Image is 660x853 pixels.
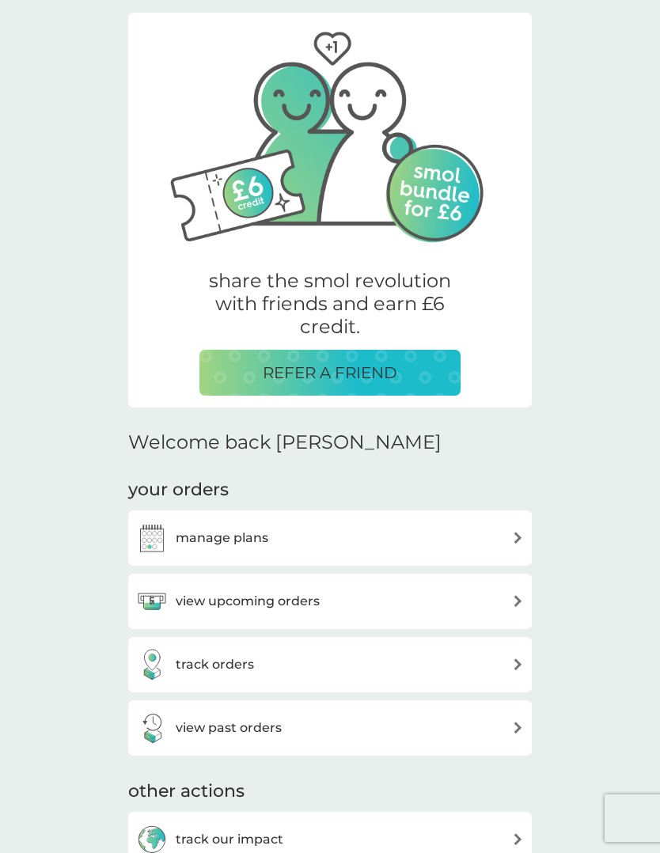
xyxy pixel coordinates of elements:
[176,528,268,548] h3: manage plans
[128,15,532,408] a: Two friends, one with their arm around the other.share the smol revolution with friends and earn ...
[176,718,282,738] h3: view past orders
[512,532,524,544] img: arrow right
[128,431,442,454] h2: Welcome back [PERSON_NAME]
[263,360,397,385] p: REFER A FRIEND
[512,595,524,607] img: arrow right
[512,658,524,670] img: arrow right
[176,654,254,675] h3: track orders
[128,478,229,502] h3: your orders
[199,350,461,396] button: REFER A FRIEND
[176,591,320,612] h3: view upcoming orders
[152,13,508,250] img: Two friends, one with their arm around the other.
[128,779,245,804] h3: other actions
[512,833,524,845] img: arrow right
[512,722,524,734] img: arrow right
[176,829,283,850] h3: track our impact
[199,270,461,338] p: share the smol revolution with friends and earn £6 credit.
